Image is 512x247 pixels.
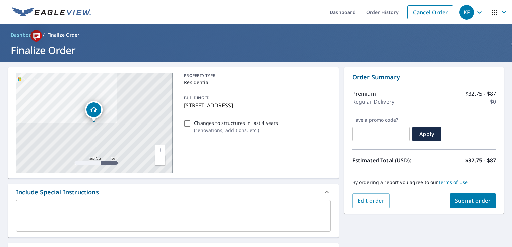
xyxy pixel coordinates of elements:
h1: Finalize Order [8,43,504,57]
span: Dashboard [11,32,37,38]
p: ( renovations, additions, etc. ) [194,127,278,134]
button: Submit order [450,193,496,208]
p: Order Summary [352,73,496,82]
div: Dropped pin, building 1, Residential property, 25886 Astor Way Lake Forest, CA 92630 [85,101,103,122]
button: Apply [412,127,441,141]
div: Include Special Instructions [16,188,99,197]
p: Finalize Order [47,32,80,38]
p: $32.75 - $87 [465,156,496,164]
button: Edit order [352,193,390,208]
span: Edit order [358,197,385,204]
p: By ordering a report you agree to our [352,179,496,185]
label: Have a promo code? [352,117,410,123]
p: Residential [184,79,328,86]
li: / [43,31,45,39]
p: $32.75 - $87 [465,90,496,98]
a: Cancel Order [407,5,453,19]
div: Include Special Instructions [8,184,339,200]
nav: breadcrumb [8,30,504,40]
span: Submit order [455,197,491,204]
div: KF [459,5,474,20]
a: Current Level 17, Zoom In [155,145,165,155]
p: Regular Delivery [352,98,394,106]
p: Premium [352,90,376,98]
p: [STREET_ADDRESS] [184,101,328,109]
a: Dashboard [8,30,40,40]
p: Changes to structures in last 4 years [194,119,278,127]
p: PROPERTY TYPE [184,73,328,79]
p: BUILDING ID [184,95,210,101]
img: EV Logo [12,7,91,17]
p: $0 [490,98,496,106]
a: Terms of Use [438,179,468,185]
a: Current Level 17, Zoom Out [155,155,165,165]
span: Apply [418,130,436,138]
p: Estimated Total (USD): [352,156,424,164]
